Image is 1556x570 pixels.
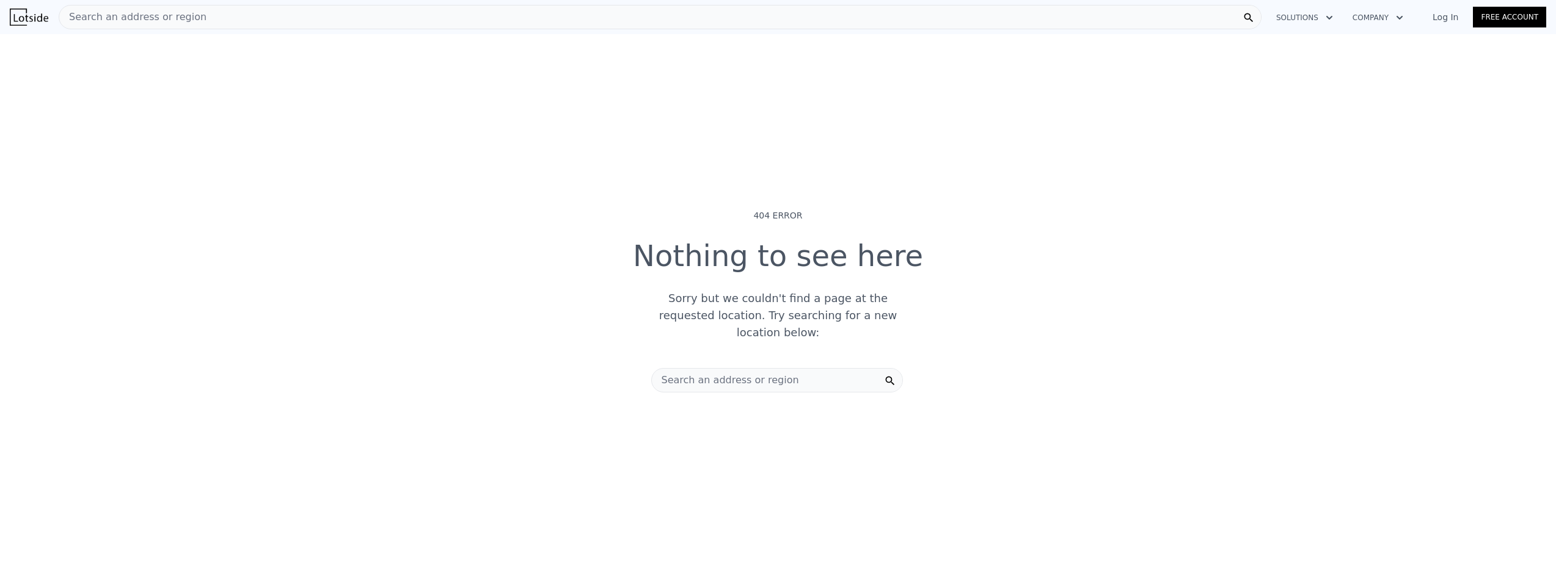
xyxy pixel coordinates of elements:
img: Lotside [10,9,48,26]
div: Sorry but we couldn't find a page at the requested location. Try searching for a new location below: [641,290,915,341]
button: Solutions [1266,7,1343,29]
a: Free Account [1473,7,1546,27]
span: Search an address or region [59,10,206,24]
div: 404 Error [753,209,802,222]
button: Company [1343,7,1413,29]
a: Log In [1418,11,1473,23]
span: Search an address or region [652,373,799,388]
div: Nothing to see here [633,241,923,280]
